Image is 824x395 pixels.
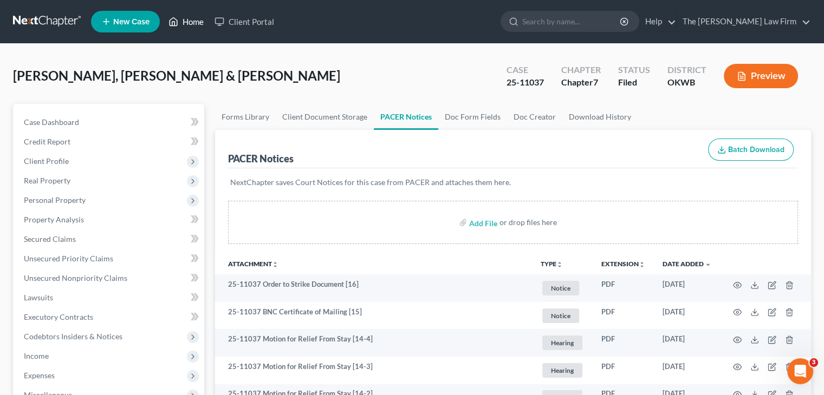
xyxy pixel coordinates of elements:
a: Client Document Storage [276,104,374,130]
a: Lawsuits [15,288,204,307]
td: [DATE] [654,357,720,384]
span: Secured Claims [24,234,76,243]
td: [DATE] [654,302,720,330]
iframe: Intercom live chat [787,358,813,384]
a: Doc Creator [507,104,562,130]
span: Executory Contracts [24,312,93,321]
a: Hearing [541,361,584,379]
a: Home [163,12,209,31]
div: Filed [618,76,650,89]
td: 25-11037 Motion for Relief From Stay [14-3] [215,357,532,384]
a: Hearing [541,334,584,352]
td: [DATE] [654,329,720,357]
button: Preview [724,64,798,88]
div: Chapter [561,76,601,89]
i: unfold_more [272,261,278,268]
a: Property Analysis [15,210,204,229]
a: Date Added expand_more [663,260,711,268]
a: Help [640,12,676,31]
a: Extensionunfold_more [601,260,645,268]
span: Case Dashboard [24,117,79,127]
div: OKWB [667,76,706,89]
div: 25-11037 [507,76,544,89]
span: Hearing [542,363,582,378]
span: Real Property [24,176,70,185]
span: Lawsuits [24,293,53,302]
span: Income [24,351,49,360]
i: unfold_more [639,261,645,268]
span: Expenses [24,371,55,380]
div: PACER Notices [228,152,294,165]
a: Case Dashboard [15,113,204,132]
a: Notice [541,279,584,297]
span: Codebtors Insiders & Notices [24,332,122,341]
td: PDF [593,302,654,330]
span: 3 [809,358,818,367]
a: Unsecured Nonpriority Claims [15,268,204,288]
td: PDF [593,274,654,302]
a: Forms Library [215,104,276,130]
span: Credit Report [24,137,70,146]
button: TYPEunfold_more [541,261,563,268]
a: Client Portal [209,12,280,31]
a: PACER Notices [374,104,438,130]
a: Attachmentunfold_more [228,260,278,268]
input: Search by name... [522,11,621,31]
span: Client Profile [24,156,69,166]
td: 25-11037 Motion for Relief From Stay [14-4] [215,329,532,357]
span: Batch Download [728,145,784,154]
a: Credit Report [15,132,204,152]
span: Property Analysis [24,215,84,224]
td: [DATE] [654,274,720,302]
a: Download History [562,104,638,130]
span: Unsecured Nonpriority Claims [24,273,127,282]
div: or drop files here [499,217,557,228]
td: 25-11037 BNC Certificate of Mailing [15] [215,302,532,330]
span: Unsecured Priority Claims [24,254,113,263]
div: Status [618,64,650,76]
div: District [667,64,706,76]
a: The [PERSON_NAME] Law Firm [677,12,810,31]
td: PDF [593,329,654,357]
span: 7 [593,77,598,87]
div: Chapter [561,64,601,76]
span: Notice [542,281,579,295]
a: Executory Contracts [15,307,204,327]
span: [PERSON_NAME], [PERSON_NAME] & [PERSON_NAME] [13,68,340,83]
p: NextChapter saves Court Notices for this case from PACER and attaches them here. [230,177,796,188]
a: Notice [541,307,584,325]
a: Doc Form Fields [438,104,507,130]
span: New Case [113,18,150,26]
i: expand_more [705,261,711,268]
span: Hearing [542,335,582,350]
td: PDF [593,357,654,384]
i: unfold_more [556,261,563,268]
a: Secured Claims [15,229,204,249]
span: Notice [542,308,579,323]
span: Personal Property [24,195,86,205]
div: Case [507,64,544,76]
button: Batch Download [708,139,794,161]
a: Unsecured Priority Claims [15,249,204,268]
td: 25-11037 Order to Strike Document [16] [215,274,532,302]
